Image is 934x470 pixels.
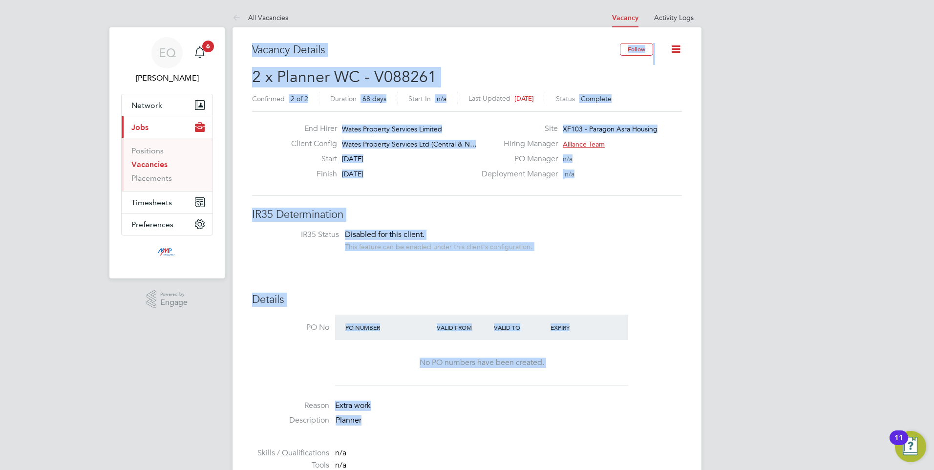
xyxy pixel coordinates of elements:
a: Activity Logs [654,13,694,22]
h3: Vacancy Details [252,43,620,57]
nav: Main navigation [109,27,225,278]
div: Valid From [434,319,491,336]
button: Follow [620,43,653,56]
button: Network [122,94,212,116]
button: Jobs [122,116,212,138]
div: Expiry [548,319,605,336]
span: EQ [159,46,176,59]
label: Reason [252,401,329,411]
div: PO Number [343,319,434,336]
span: Eva Quinn [121,72,213,84]
label: PO Manager [476,154,558,164]
label: Start [283,154,337,164]
span: Alliance Team [563,140,605,149]
h3: IR35 Determination [252,208,682,222]
label: Site [476,124,558,134]
span: Engage [160,299,188,307]
a: Placements [131,173,172,183]
label: PO No [252,322,329,333]
label: Client Config [283,139,337,149]
img: mmpconsultancy-logo-retina.png [153,245,181,261]
div: Valid To [491,319,549,336]
a: Vacancies [131,160,168,169]
span: Network [131,101,162,110]
div: 11 [894,438,903,450]
label: Finish [283,169,337,179]
span: [DATE] [514,94,534,103]
a: Powered byEngage [147,290,188,309]
span: 68 days [362,94,386,103]
label: Status [556,94,575,103]
span: Timesheets [131,198,172,207]
span: Wates Property Services Limited [342,125,442,133]
a: Positions [131,146,164,155]
label: Duration [330,94,357,103]
div: Jobs [122,138,212,191]
label: Confirmed [252,94,285,103]
span: 2 x Planner WC - V088261 [252,67,437,86]
span: n/a [335,460,346,470]
h3: Details [252,293,682,307]
p: Planner [336,415,682,426]
label: Hiring Manager [476,139,558,149]
span: Extra work [335,401,371,410]
label: End Hirer [283,124,337,134]
a: Vacancy [612,14,638,22]
a: Go to home page [121,245,213,261]
span: n/a [563,154,573,163]
label: Last Updated [468,94,510,103]
label: Description [252,415,329,426]
a: EQ[PERSON_NAME] [121,37,213,84]
span: n/a [565,170,574,178]
span: Wates Property Services Ltd (Central & N… [342,140,477,149]
a: All Vacancies [233,13,288,22]
span: 6 [202,41,214,52]
button: Timesheets [122,192,212,213]
a: 6 [190,37,210,68]
span: 2 of 2 [291,94,308,103]
span: n/a [437,94,446,103]
label: Skills / Qualifications [252,448,329,458]
span: n/a [335,448,346,458]
label: Start In [408,94,431,103]
span: [DATE] [342,170,363,178]
div: This feature can be enabled under this client's configuration. [345,240,532,251]
label: IR35 Status [262,230,339,240]
span: Powered by [160,290,188,299]
span: Complete [581,94,612,103]
div: No PO numbers have been created. [345,358,618,368]
span: Disabled for this client. [345,230,425,239]
label: Deployment Manager [476,169,558,179]
span: XF103 - Paragon Asra Housing [563,125,658,133]
button: Open Resource Center, 11 new notifications [895,431,926,462]
button: Preferences [122,214,212,235]
span: Preferences [131,220,173,229]
span: [DATE] [342,154,363,163]
span: Jobs [131,123,149,132]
